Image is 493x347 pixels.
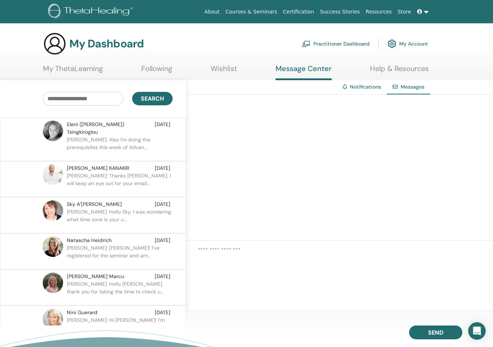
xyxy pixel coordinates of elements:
p: [PERSON_NAME]: Hi [PERSON_NAME]! I’m interested in your upcoming advanced d... [67,316,173,338]
p: [PERSON_NAME]: Hello [PERSON_NAME], thank you for taking the time to check u... [67,280,173,302]
img: generic-user-icon.jpg [43,32,66,55]
a: Resources [363,5,395,19]
img: default.jpg [43,237,63,257]
div: Domain Overview [28,43,65,48]
img: default.jpg [43,273,63,293]
a: Following [141,64,172,78]
a: About [201,5,222,19]
a: My Account [388,36,428,52]
p: [PERSON_NAME]: Hello Sky, I was wondering what time zone is your u... [67,208,173,230]
div: Keywords by Traffic [81,43,123,48]
img: tab_domain_overview_orange.svg [20,42,26,48]
a: Practitioner Dashboard [302,36,370,52]
span: [DATE] [155,309,170,316]
span: Send [428,329,443,336]
a: Certification [280,5,317,19]
div: v 4.0.25 [20,12,36,17]
span: Nini Guerard [67,309,97,316]
button: Send [409,325,462,339]
span: Messages [401,83,424,90]
p: [PERSON_NAME]: Thanks [PERSON_NAME]. I will keep an eye out for your email... [67,172,173,194]
span: [DATE] [155,200,170,208]
a: Courses & Seminars [223,5,280,19]
a: Store [395,5,414,19]
span: Natascha Heidrich [67,237,112,244]
a: Success Stories [317,5,363,19]
h3: My Dashboard [69,37,144,50]
button: Search [132,92,173,105]
span: [DATE] [155,164,170,172]
img: cog.svg [388,38,396,50]
div: Open Intercom Messenger [468,322,486,340]
span: [DATE] [155,237,170,244]
img: website_grey.svg [12,19,18,25]
img: default.jpg [43,309,63,329]
span: [DATE] [155,121,170,136]
span: Search [141,95,164,102]
span: Eleni ([PERSON_NAME]) Tsingkiroglou [67,121,155,136]
a: Help & Resources [370,64,429,78]
img: tab_keywords_by_traffic_grey.svg [73,42,78,48]
a: My ThetaLearning [43,64,103,78]
p: [PERSON_NAME]: Also I'm doing the prerequisites this week of Advan... [67,136,173,158]
img: default.jpg [43,164,63,185]
a: Notifications [350,83,381,90]
img: logo_orange.svg [12,12,18,17]
a: Wishlist [211,64,237,78]
div: Domain: [DOMAIN_NAME] [19,19,80,25]
img: default.jpg [43,121,63,141]
img: chalkboard-teacher.svg [302,40,311,47]
span: Sky A’[PERSON_NAME] [67,200,122,208]
a: Message Center [276,64,332,80]
span: [PERSON_NAME] KANAKRI [67,164,129,172]
span: [DATE] [155,273,170,280]
img: default.jpg [43,200,63,221]
img: logo.png [48,4,135,20]
p: [PERSON_NAME]: [PERSON_NAME]! I’ve registered for the seminar and am... [67,244,173,266]
span: [PERSON_NAME] Marcu [67,273,124,280]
